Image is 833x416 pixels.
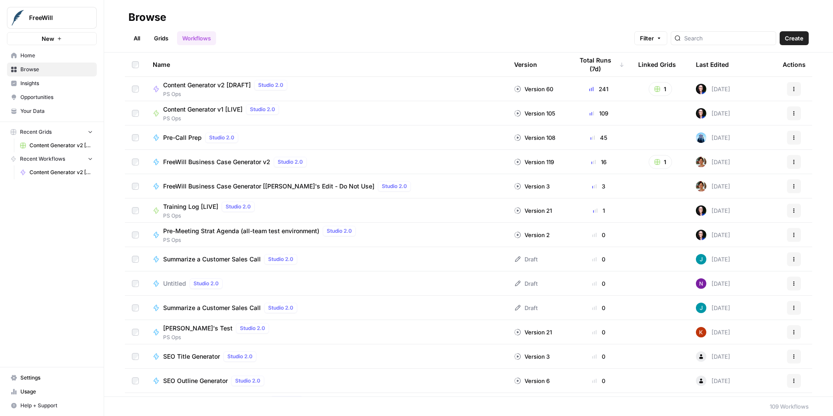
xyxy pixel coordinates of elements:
[20,155,65,163] span: Recent Workflows
[696,230,706,240] img: qbv1ulvrwtta9e8z8l6qv22o0bxd
[163,236,359,244] span: PS Ops
[514,304,538,312] div: Draft
[696,108,730,119] div: [DATE]
[696,108,706,119] img: qbv1ulvrwtta9e8z8l6qv22o0bxd
[163,90,291,98] span: PS Ops
[163,279,186,288] span: Untitled
[7,63,97,76] a: Browse
[573,352,624,361] div: 0
[20,93,93,101] span: Opportunities
[514,133,555,142] div: Version 108
[153,376,500,386] a: SEO Outline GeneratorStudio 2.0
[638,53,676,76] div: Linked Grids
[163,352,220,361] span: SEO Title Generator
[30,168,93,176] span: Content Generator v2 [DRAFT]
[20,374,93,382] span: Settings
[153,104,500,122] a: Content Generator v1 [LIVE]Studio 2.0PS Ops
[153,201,500,220] a: Training Log [LIVE]Studio 2.0PS Ops
[514,158,554,166] div: Version 119
[696,278,706,289] img: kedmmdess6i2jj5txyq6cw0yj4oc
[7,399,97,413] button: Help + Support
[163,324,233,333] span: [PERSON_NAME]'s Test
[163,133,202,142] span: Pre-Call Prep
[153,157,500,167] a: FreeWill Business Case Generator v2Studio 2.0
[153,254,500,264] a: Summarize a Customer Sales CallStudio 2.0
[268,255,293,263] span: Studio 2.0
[514,182,550,191] div: Version 3
[153,226,500,244] a: Pre-Meeting Strat Agenda (all-team test environment)Studio 2.0PS Ops
[20,128,52,136] span: Recent Grids
[226,203,251,211] span: Studio 2.0
[153,303,500,313] a: Summarize a Customer Sales CallStudio 2.0
[20,107,93,115] span: Your Data
[30,142,93,149] span: Content Generator v2 [DRAFT] Test
[235,377,260,385] span: Studio 2.0
[278,158,303,166] span: Studio 2.0
[153,278,500,289] a: UntitledStudio 2.0
[696,303,730,313] div: [DATE]
[696,376,730,386] div: [DATE]
[240,324,265,332] span: Studio 2.0
[7,76,97,90] a: Insights
[163,115,282,122] span: PS Ops
[785,34,803,43] span: Create
[696,254,730,264] div: [DATE]
[7,152,97,165] button: Recent Workflows
[573,376,624,385] div: 0
[153,181,500,191] a: FreeWill Business Case Generator [[PERSON_NAME]'s Edit - Do Not Use]Studio 2.0
[163,212,258,220] span: PS Ops
[514,109,555,118] div: Version 105
[514,279,538,288] div: Draft
[153,323,500,341] a: [PERSON_NAME]'s TestStudio 2.0PS Ops
[684,34,772,43] input: Search
[7,104,97,118] a: Your Data
[149,31,174,45] a: Grids
[7,90,97,104] a: Opportunities
[696,157,730,167] div: [DATE]
[770,402,809,411] div: 109 Workflows
[209,134,234,142] span: Studio 2.0
[10,10,26,26] img: FreeWill Logo
[7,32,97,45] button: New
[696,254,706,264] img: 2egrzqrp2x1rdjyp2p15e2uqht7w
[29,13,82,22] span: FreeWill
[696,181,730,191] div: [DATE]
[163,81,251,89] span: Content Generator v2 [DRAFT]
[153,351,500,362] a: SEO Title GeneratorStudio 2.0
[573,85,624,93] div: 241
[573,133,624,142] div: 45
[193,280,219,287] span: Studio 2.0
[573,304,624,312] div: 0
[696,278,730,289] div: [DATE]
[382,182,407,190] span: Studio 2.0
[7,371,97,385] a: Settings
[7,125,97,139] button: Recent Grids
[163,333,272,341] span: PS Ops
[573,255,624,264] div: 0
[696,230,730,240] div: [DATE]
[327,227,352,235] span: Studio 2.0
[16,139,97,152] a: Content Generator v2 [DRAFT] Test
[177,31,216,45] a: Workflows
[163,202,218,211] span: Training Log [LIVE]
[696,157,706,167] img: tqfto6xzj03xihz2u5tjniycm4e3
[128,10,166,24] div: Browse
[573,231,624,239] div: 0
[7,385,97,399] a: Usage
[514,328,552,337] div: Version 21
[514,206,552,215] div: Version 21
[7,7,97,29] button: Workspace: FreeWill
[153,132,500,143] a: Pre-Call PrepStudio 2.0
[514,85,553,93] div: Version 60
[20,79,93,87] span: Insights
[514,352,550,361] div: Version 3
[696,84,730,94] div: [DATE]
[696,205,730,216] div: [DATE]
[696,53,729,76] div: Last Edited
[573,206,624,215] div: 1
[20,66,93,73] span: Browse
[227,353,253,360] span: Studio 2.0
[649,82,672,96] button: 1
[42,34,54,43] span: New
[696,181,706,191] img: tqfto6xzj03xihz2u5tjniycm4e3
